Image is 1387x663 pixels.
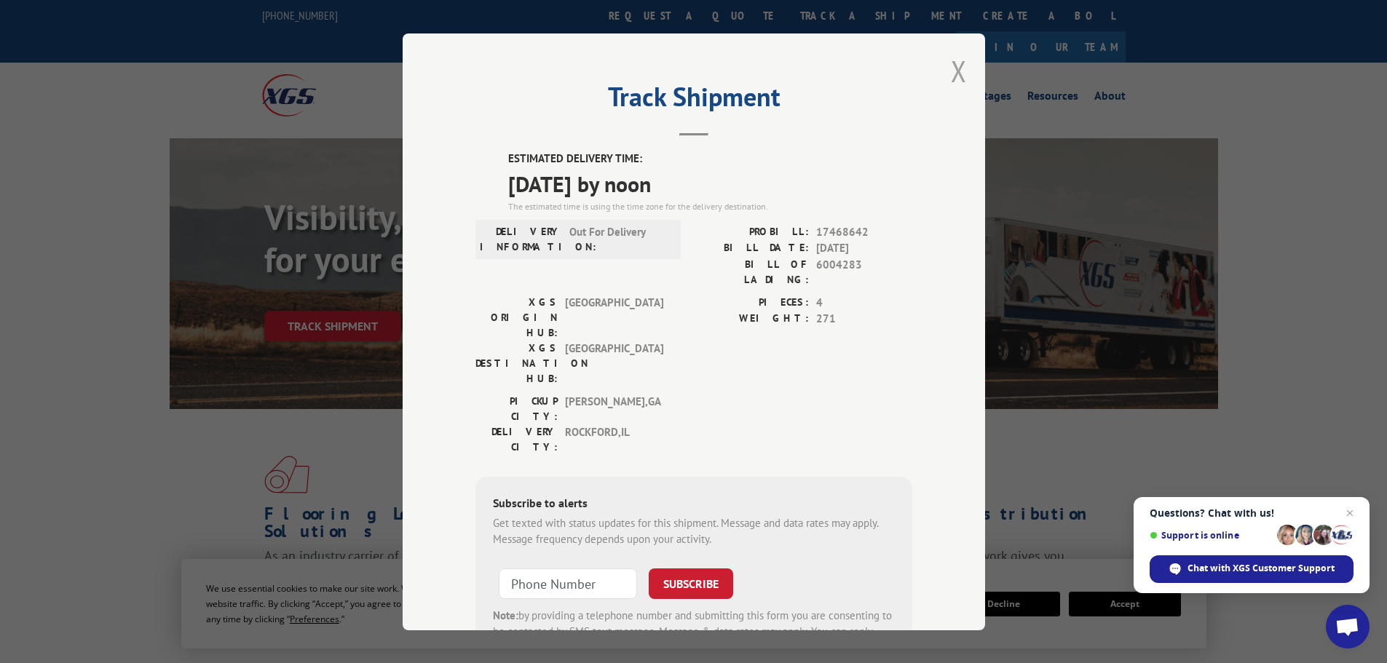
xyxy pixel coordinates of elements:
div: by providing a telephone number and submitting this form you are consenting to be contacted by SM... [493,607,895,656]
input: Phone Number [499,568,637,598]
div: The estimated time is using the time zone for the delivery destination. [508,199,912,213]
span: Support is online [1150,530,1272,541]
label: PIECES: [694,294,809,311]
strong: Note: [493,608,518,622]
button: SUBSCRIBE [649,568,733,598]
label: DELIVERY CITY: [475,424,558,454]
label: ESTIMATED DELIVERY TIME: [508,151,912,167]
span: 6004283 [816,256,912,287]
button: Close modal [951,52,967,90]
a: Open chat [1326,605,1370,648]
span: [PERSON_NAME] , GA [565,393,663,424]
label: DELIVERY INFORMATION: [480,223,562,254]
span: 271 [816,311,912,327]
span: [GEOGRAPHIC_DATA] [565,294,663,340]
span: [DATE] by noon [508,167,912,199]
span: [DATE] [816,240,912,257]
label: XGS ORIGIN HUB: [475,294,558,340]
span: Out For Delivery [569,223,668,254]
span: Chat with XGS Customer Support [1150,555,1354,583]
span: 4 [816,294,912,311]
label: WEIGHT: [694,311,809,327]
div: Subscribe to alerts [493,493,895,515]
span: [GEOGRAPHIC_DATA] [565,340,663,386]
div: Get texted with status updates for this shipment. Message and data rates may apply. Message frequ... [493,515,895,547]
label: PICKUP CITY: [475,393,558,424]
span: Chat with XGS Customer Support [1188,562,1335,575]
label: BILL DATE: [694,240,809,257]
label: XGS DESTINATION HUB: [475,340,558,386]
h2: Track Shipment [475,87,912,114]
label: PROBILL: [694,223,809,240]
label: BILL OF LADING: [694,256,809,287]
span: ROCKFORD , IL [565,424,663,454]
span: 17468642 [816,223,912,240]
span: Questions? Chat with us! [1150,507,1354,519]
